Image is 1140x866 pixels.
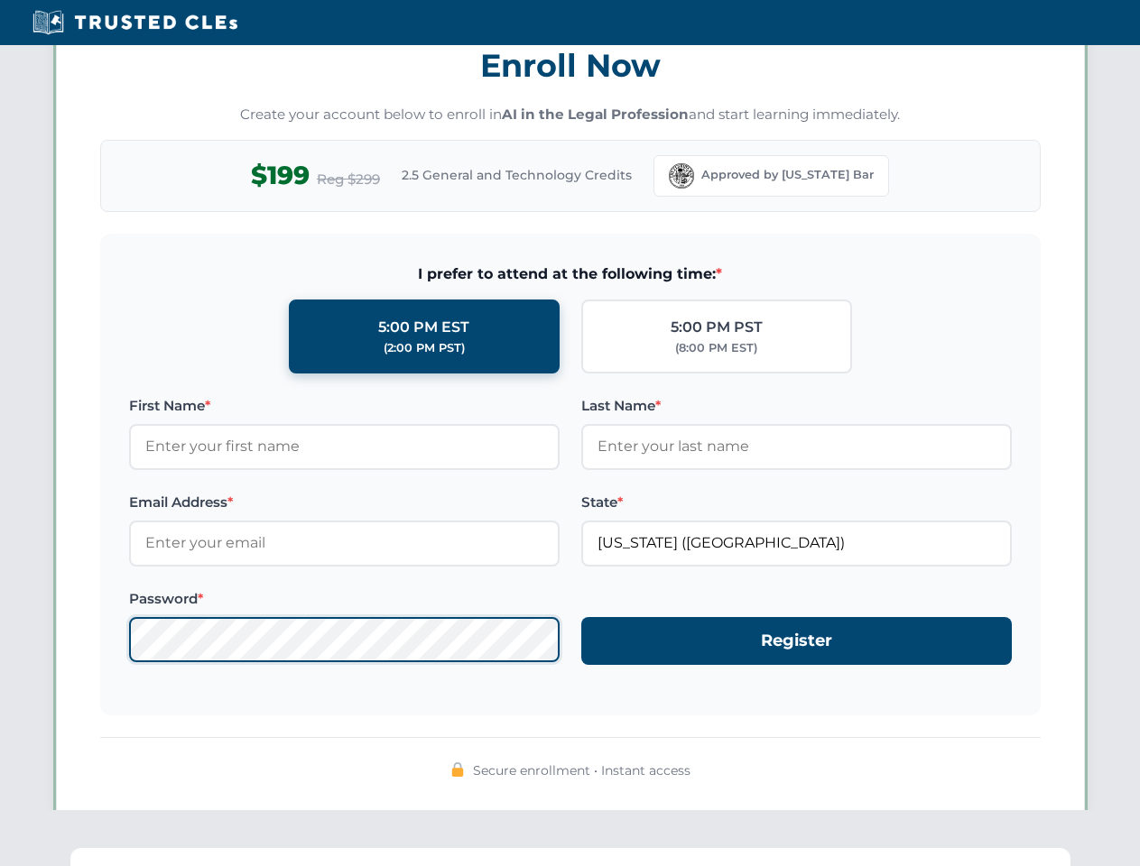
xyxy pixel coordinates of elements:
[675,339,757,357] div: (8:00 PM EST)
[317,169,380,190] span: Reg $299
[581,395,1012,417] label: Last Name
[251,155,310,196] span: $199
[450,762,465,777] img: 🔒
[27,9,243,36] img: Trusted CLEs
[100,37,1041,94] h3: Enroll Now
[502,106,689,123] strong: AI in the Legal Profession
[129,395,560,417] label: First Name
[129,588,560,610] label: Password
[671,316,763,339] div: 5:00 PM PST
[384,339,465,357] div: (2:00 PM PST)
[581,424,1012,469] input: Enter your last name
[129,424,560,469] input: Enter your first name
[129,263,1012,286] span: I prefer to attend at the following time:
[100,105,1041,125] p: Create your account below to enroll in and start learning immediately.
[669,163,694,189] img: Florida Bar
[378,316,469,339] div: 5:00 PM EST
[581,617,1012,665] button: Register
[402,165,632,185] span: 2.5 General and Technology Credits
[129,492,560,513] label: Email Address
[581,492,1012,513] label: State
[473,760,690,780] span: Secure enrollment • Instant access
[581,521,1012,566] input: Florida (FL)
[129,521,560,566] input: Enter your email
[701,166,874,184] span: Approved by [US_STATE] Bar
